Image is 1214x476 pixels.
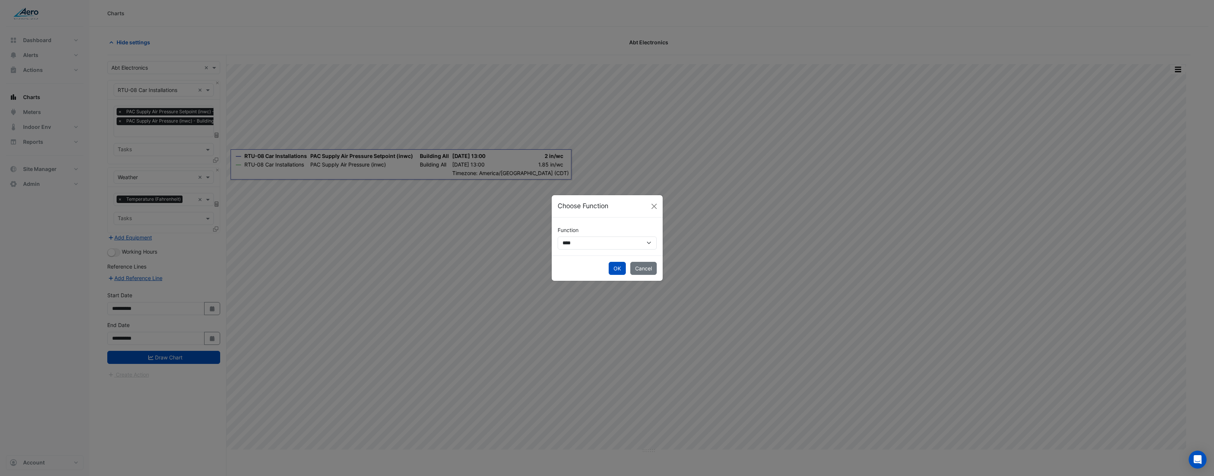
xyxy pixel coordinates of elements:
[649,201,660,212] button: Close
[558,201,608,211] h5: Choose Function
[609,262,626,275] button: OK
[558,223,579,237] label: Function
[630,262,657,275] button: Cancel
[1189,451,1207,469] div: Open Intercom Messenger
